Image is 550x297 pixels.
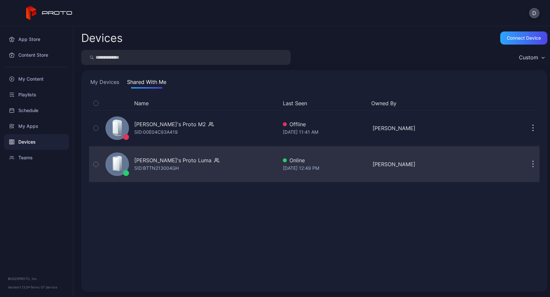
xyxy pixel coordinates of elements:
[283,99,366,107] button: Last Seen
[500,31,547,45] button: Connect device
[516,50,547,65] button: Custom
[4,31,69,47] a: App Store
[4,118,69,134] a: My Apps
[8,285,30,289] span: Version 1.13.0 •
[89,78,120,89] button: My Devices
[30,285,57,289] a: Terms Of Service
[4,47,69,63] a: Content Store
[8,276,65,281] div: © 2025 PROTO, Inc.
[283,128,367,136] div: [DATE] 11:41 AM
[81,32,123,44] h2: Devices
[4,134,69,150] a: Devices
[529,8,540,18] button: D
[4,71,69,87] a: My Content
[460,99,519,107] div: Update Device
[4,103,69,118] a: Schedule
[126,78,168,89] button: Shared With Me
[373,160,457,168] div: [PERSON_NAME]
[134,128,178,136] div: SID: 00E04C93A419
[283,164,367,172] div: [DATE] 12:49 PM
[134,99,149,107] button: Name
[373,124,457,132] div: [PERSON_NAME]
[371,99,454,107] button: Owned By
[134,156,211,164] div: [PERSON_NAME]'s Proto Luma
[134,164,179,172] div: SID: BTTN213004GH
[519,54,538,61] div: Custom
[4,150,69,166] a: Teams
[4,87,69,103] a: Playlists
[283,120,367,128] div: Offline
[526,99,540,107] div: Options
[134,120,206,128] div: [PERSON_NAME]'s Proto M2
[507,35,541,41] div: Connect device
[283,156,367,164] div: Online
